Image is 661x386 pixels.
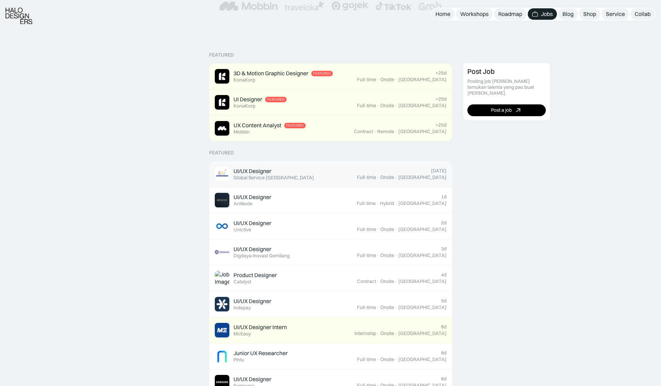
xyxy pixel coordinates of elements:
div: · [377,252,380,258]
div: [GEOGRAPHIC_DATA] [398,278,447,284]
div: 6d [441,350,447,356]
div: Onsite [380,174,394,180]
a: Jobs [528,8,557,20]
div: UI/UX Designer [234,298,271,305]
div: Antikode [234,201,253,207]
div: Service [606,10,625,18]
div: Posting job [PERSON_NAME] temukan talenta yang pas buat [PERSON_NAME]. [467,78,546,96]
div: [GEOGRAPHIC_DATA] [398,129,447,135]
div: >25d [435,122,447,128]
div: 6d [441,376,447,382]
div: · [377,226,380,232]
div: Catalyst [234,279,251,285]
div: Roadmap [498,10,522,18]
div: Contract [354,129,373,135]
div: UI/UX Designer [234,246,271,253]
div: · [395,252,398,258]
div: Featured [209,52,234,58]
div: Home [435,10,450,18]
div: · [395,357,398,362]
a: Roadmap [494,8,526,20]
div: Pintu [234,357,244,363]
div: [GEOGRAPHIC_DATA] [398,252,447,258]
div: Full-time [357,174,376,180]
div: [GEOGRAPHIC_DATA] [398,331,447,336]
div: Jobs [541,10,553,18]
div: [GEOGRAPHIC_DATA] [398,357,447,362]
div: UI/UX Designer Intern [234,324,287,331]
a: Job ImageJunior UX ResearcherPintu6dFull-time·Onsite·[GEOGRAPHIC_DATA] [209,343,452,369]
div: · [377,103,380,109]
div: Collab [635,10,651,18]
a: Job ImageUI/UX DesignerDigdaya Inovasi Gemilang3dFull-time·Onsite·[GEOGRAPHIC_DATA] [209,239,452,265]
div: UI/UX Designer [234,220,271,227]
div: Contract [357,278,376,284]
div: · [377,174,380,180]
div: Onsite [380,77,394,83]
div: Blog [562,10,574,18]
div: Full-time [357,103,376,109]
div: [GEOGRAPHIC_DATA] [398,200,447,206]
div: UI/UX Designer [234,376,271,383]
div: Post a job [491,107,512,113]
div: Remote [377,129,394,135]
img: Job Image [215,69,229,84]
a: Job Image3D & Motion Graphic DesignerFeaturedKonaKorp>25dFull-time·Onsite·[GEOGRAPHIC_DATA] [209,63,452,89]
img: Job Image [215,219,229,233]
div: UI Designer [234,96,262,103]
div: Unictive [234,227,251,233]
div: Digdaya Inovasi Gemilang [234,253,290,259]
div: · [377,357,380,362]
div: Onsite [380,357,394,362]
div: UI/UX Designer [234,168,271,175]
div: · [377,278,380,284]
div: 1d [441,194,447,200]
img: Job Image [215,297,229,311]
div: Featured [209,150,234,156]
div: >25d [435,70,447,76]
img: Job Image [215,95,229,110]
div: Shop [583,10,596,18]
div: Onsite [380,278,394,284]
div: Global Service [GEOGRAPHIC_DATA] [234,175,314,181]
a: Job ImageProduct DesignerCatalyst4dContract·Onsite·[GEOGRAPHIC_DATA] [209,265,452,291]
div: Onsite [380,103,394,109]
div: · [395,129,398,135]
div: · [377,77,380,83]
div: Indepay [234,305,251,311]
a: Job ImageUI/UX DesignerGlobal Service [GEOGRAPHIC_DATA][DATE]Full-time·Onsite·[GEOGRAPHIC_DATA] [209,161,452,187]
div: [GEOGRAPHIC_DATA] [398,304,447,310]
img: Job Image [215,349,229,363]
div: Product Designer [234,272,277,279]
div: Featured [267,97,285,102]
a: Blog [558,8,578,20]
div: Internship [355,331,376,336]
img: Job Image [215,193,229,207]
div: · [377,304,380,310]
div: · [395,304,398,310]
div: 5d [441,298,447,304]
div: Mobbin [234,129,250,135]
img: Job Image [215,245,229,259]
div: Workshops [460,10,489,18]
a: Job ImageUI/UX DesignerAntikode1dFull-time·Hybrid·[GEOGRAPHIC_DATA] [209,187,452,213]
a: Job ImageUI/UX DesignerUnictive2dFull-time·Onsite·[GEOGRAPHIC_DATA] [209,213,452,239]
div: McEasy [234,331,251,337]
div: Full-time [357,200,376,206]
div: Featured [313,71,331,76]
div: · [374,129,376,135]
img: Job Image [215,323,229,337]
a: Workshops [456,8,493,20]
a: Job ImageUI/UX Designer InternMcEasy6dInternship·Onsite·[GEOGRAPHIC_DATA] [209,317,452,343]
div: · [395,200,398,206]
a: Job ImageUI DesignerFeaturedKonaKorp>25dFull-time·Onsite·[GEOGRAPHIC_DATA] [209,89,452,115]
div: Onsite [380,304,394,310]
div: KonaKorp [234,77,255,83]
div: · [395,103,398,109]
div: Post Job [467,67,495,76]
div: · [376,200,379,206]
div: Full-time [357,357,376,362]
div: Onsite [380,252,394,258]
div: · [395,77,398,83]
img: Job Image [215,121,229,136]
